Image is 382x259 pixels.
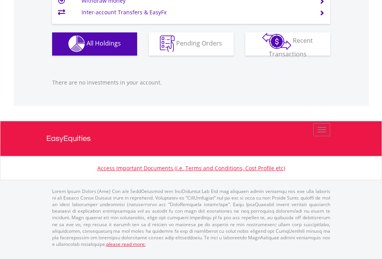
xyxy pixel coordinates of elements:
td: Inter-account Transfers & EasyFx [81,7,310,18]
span: All Holdings [87,39,121,47]
a: Access Important Documents (i.e. Terms and Conditions, Cost Profile etc) [97,164,285,172]
img: holdings-wht.png [68,36,85,52]
button: Recent Transactions [245,32,330,56]
p: Lorem Ipsum Dolors (Ame) Con a/e SeddOeiusmod tem InciDiduntut Lab Etd mag aliquaen admin veniamq... [52,188,330,247]
p: There are no investments in your account. [52,79,330,86]
a: EasyEquities [46,121,336,156]
span: Recent Transactions [269,36,313,58]
img: pending_instructions-wht.png [160,36,175,52]
a: please read more: [106,241,146,247]
span: Pending Orders [176,39,222,47]
img: transactions-zar-wht.png [262,33,291,50]
button: All Holdings [52,32,137,56]
button: Pending Orders [149,32,234,56]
